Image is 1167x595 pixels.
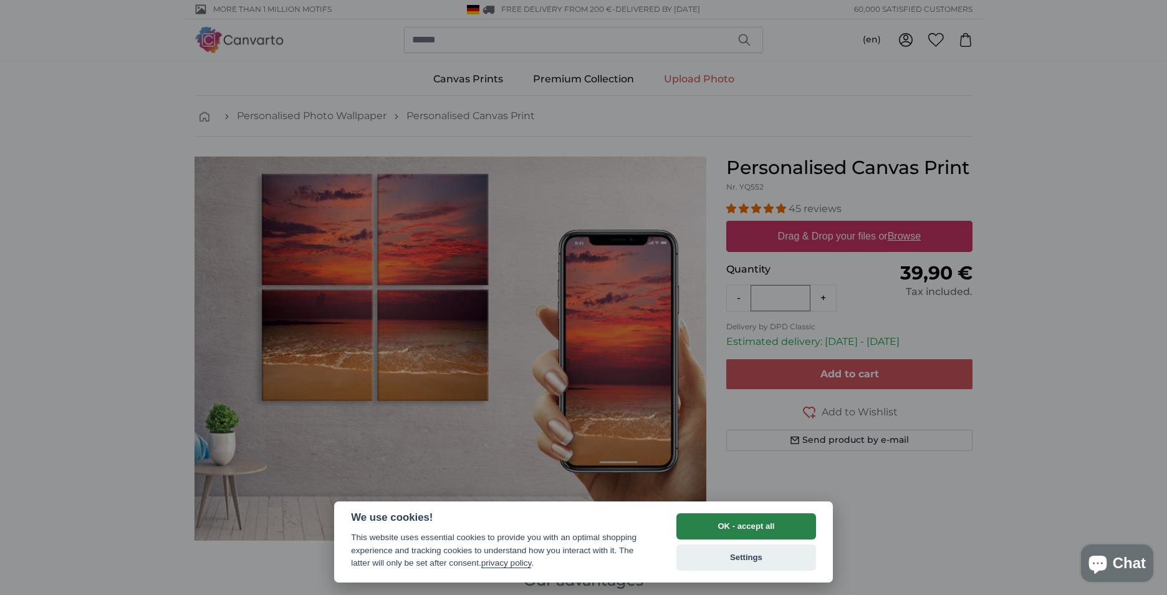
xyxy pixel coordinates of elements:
[351,531,653,569] div: This website uses essential cookies to provide you with an optimal shopping experience and tracki...
[676,513,816,539] button: OK - accept all
[676,544,816,571] button: Settings
[1077,544,1157,585] inbox-online-store-chat: Shopify online store chat
[481,558,532,568] a: privacy policy
[351,511,653,524] h2: We use cookies!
